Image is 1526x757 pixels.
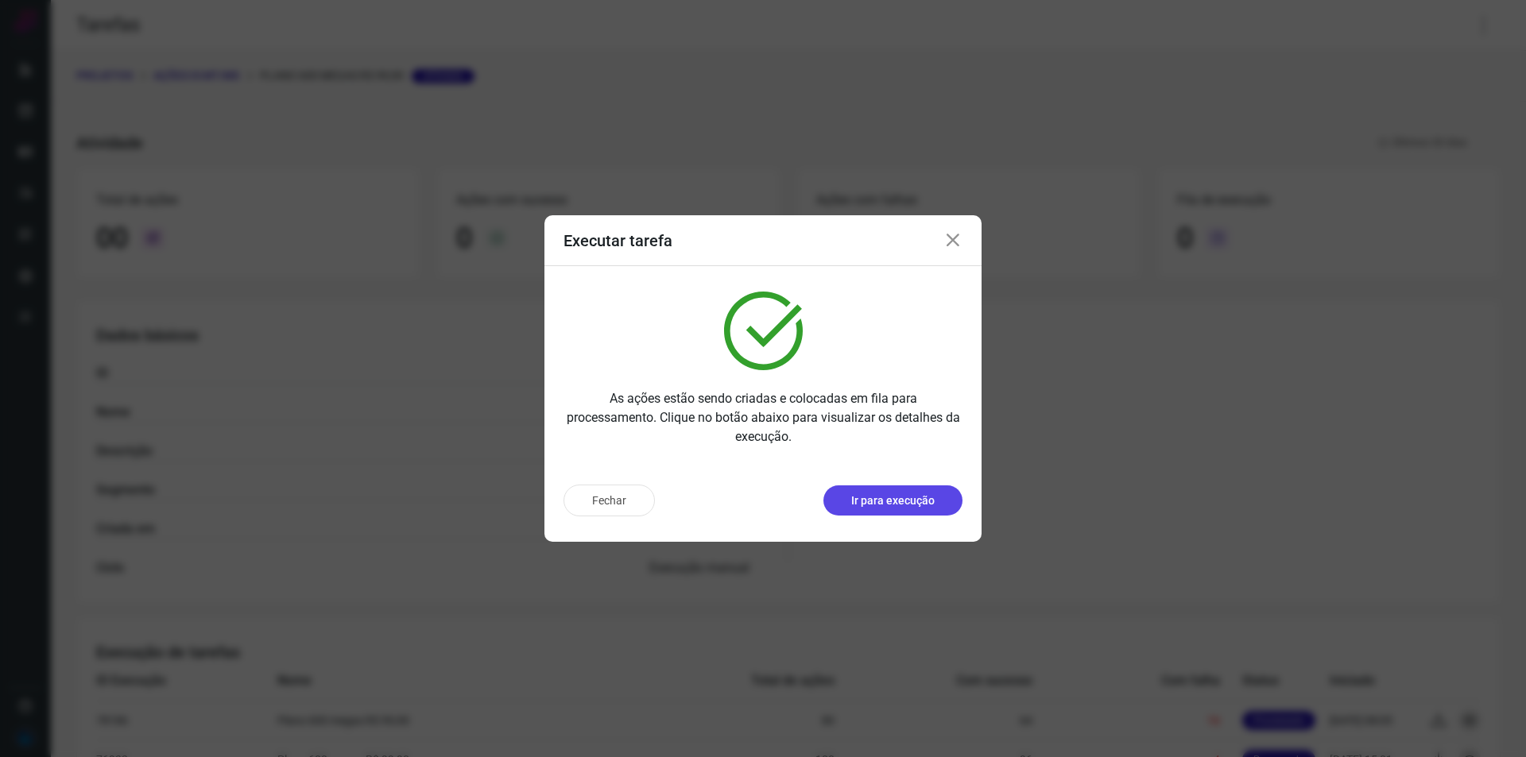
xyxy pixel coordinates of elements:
h3: Executar tarefa [564,231,672,250]
p: As ações estão sendo criadas e colocadas em fila para processamento. Clique no botão abaixo para ... [564,389,962,446]
img: verified.svg [724,292,803,370]
p: Ir para execução [851,492,935,509]
button: Fechar [564,485,655,516]
button: Ir para execução [823,485,962,516]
